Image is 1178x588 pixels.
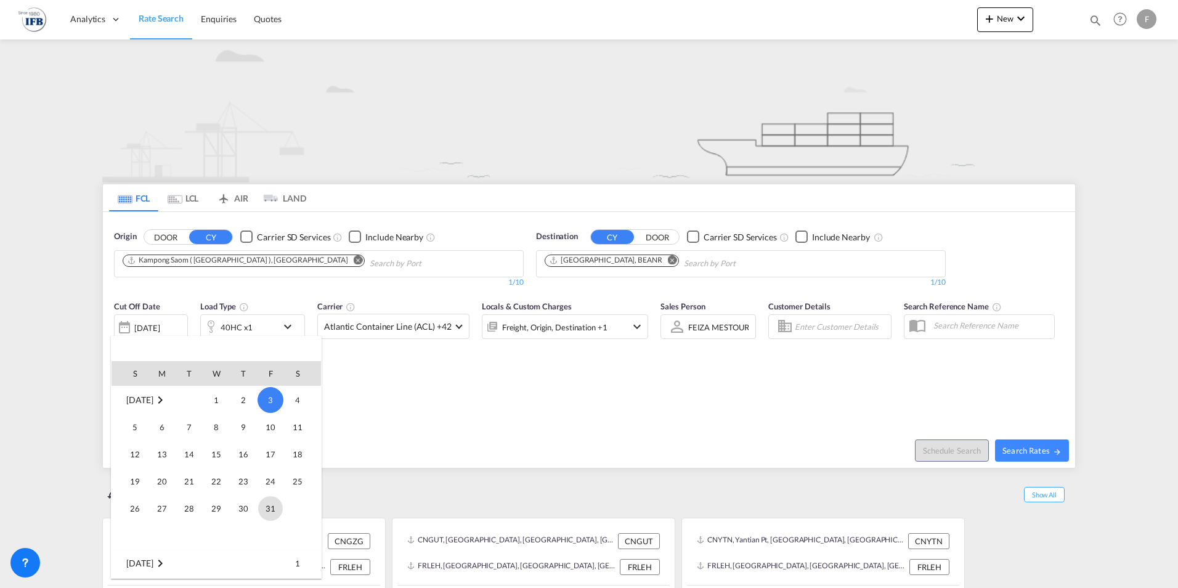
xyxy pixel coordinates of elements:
[204,442,229,467] span: 15
[284,468,321,495] td: Saturday October 25 2025
[112,441,321,468] tr: Week 3
[112,361,321,578] md-calendar: Calendar
[112,361,148,386] th: S
[284,386,321,414] td: Saturday October 4 2025
[230,468,257,495] td: Thursday October 23 2025
[176,495,203,522] td: Tuesday October 28 2025
[177,415,201,439] span: 7
[112,414,321,441] tr: Week 2
[257,495,284,522] td: Friday October 31 2025
[112,441,148,468] td: Sunday October 12 2025
[257,468,284,495] td: Friday October 24 2025
[231,496,256,521] span: 30
[204,388,229,412] span: 1
[123,415,147,439] span: 5
[258,387,283,413] span: 3
[257,386,284,414] td: Friday October 3 2025
[204,415,229,439] span: 8
[176,468,203,495] td: Tuesday October 21 2025
[123,496,147,521] span: 26
[148,414,176,441] td: Monday October 6 2025
[203,495,230,522] td: Wednesday October 29 2025
[176,414,203,441] td: Tuesday October 7 2025
[231,388,256,412] span: 2
[230,361,257,386] th: T
[112,386,321,414] tr: Week 1
[148,495,176,522] td: Monday October 27 2025
[176,441,203,468] td: Tuesday October 14 2025
[258,469,283,494] span: 24
[203,468,230,495] td: Wednesday October 22 2025
[203,386,230,414] td: Wednesday October 1 2025
[230,495,257,522] td: Thursday October 30 2025
[231,442,256,467] span: 16
[258,496,283,521] span: 31
[123,442,147,467] span: 12
[148,361,176,386] th: M
[126,394,153,405] span: [DATE]
[203,361,230,386] th: W
[148,441,176,468] td: Monday October 13 2025
[150,442,174,467] span: 13
[231,415,256,439] span: 9
[285,388,310,412] span: 4
[112,468,148,495] td: Sunday October 19 2025
[112,549,321,577] tr: Week 1
[203,414,230,441] td: Wednesday October 8 2025
[112,386,203,414] td: October 2025
[285,551,310,576] span: 1
[126,558,153,568] span: [DATE]
[257,414,284,441] td: Friday October 10 2025
[285,469,310,494] span: 25
[112,495,148,522] td: Sunday October 26 2025
[150,469,174,494] span: 20
[285,415,310,439] span: 11
[231,469,256,494] span: 23
[285,442,310,467] span: 18
[150,415,174,439] span: 6
[112,549,203,577] td: November 2025
[204,496,229,521] span: 29
[258,415,283,439] span: 10
[284,414,321,441] td: Saturday October 11 2025
[123,469,147,494] span: 19
[176,361,203,386] th: T
[177,469,201,494] span: 21
[284,441,321,468] td: Saturday October 18 2025
[112,468,321,495] tr: Week 4
[112,495,321,522] tr: Week 5
[177,496,201,521] span: 28
[257,441,284,468] td: Friday October 17 2025
[230,386,257,414] td: Thursday October 2 2025
[112,522,321,550] tr: Week undefined
[258,442,283,467] span: 17
[112,414,148,441] td: Sunday October 5 2025
[284,361,321,386] th: S
[150,496,174,521] span: 27
[203,441,230,468] td: Wednesday October 15 2025
[230,441,257,468] td: Thursday October 16 2025
[230,414,257,441] td: Thursday October 9 2025
[257,361,284,386] th: F
[148,468,176,495] td: Monday October 20 2025
[177,442,201,467] span: 14
[284,549,321,577] td: Saturday November 1 2025
[204,469,229,494] span: 22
